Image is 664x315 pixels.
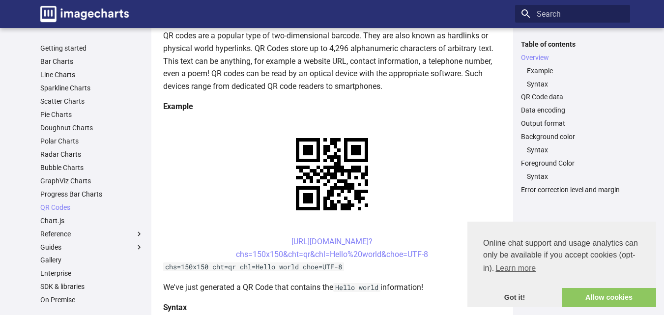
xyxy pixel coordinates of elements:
[40,256,144,264] a: Gallery
[483,237,640,276] span: Online chat support and usage analytics can only be available if you accept cookies (opt-in).
[40,190,144,199] a: Progress Bar Charts
[40,216,144,225] a: Chart.js
[562,288,656,308] a: allow cookies
[515,5,630,23] input: Search
[521,53,624,62] a: Overview
[163,281,501,294] p: We've just generated a QR Code that contains the information!
[40,203,144,212] a: QR Codes
[521,106,624,115] a: Data encoding
[40,243,144,252] label: Guides
[467,288,562,308] a: dismiss cookie message
[333,283,380,292] code: Hello world
[163,100,501,113] h4: Example
[527,66,624,75] a: Example
[521,172,624,181] nav: Foreground Color
[521,132,624,141] a: Background color
[40,123,144,132] a: Doughnut Charts
[515,40,630,195] nav: Table of contents
[527,80,624,88] a: Syntax
[40,163,144,172] a: Bubble Charts
[521,92,624,101] a: QR Code data
[40,295,144,304] a: On Premise
[521,159,624,168] a: Foreground Color
[279,121,385,228] img: chart
[521,66,624,88] nav: Overview
[40,70,144,79] a: Line Charts
[467,222,656,307] div: cookieconsent
[494,261,537,276] a: learn more about cookies
[527,145,624,154] a: Syntax
[40,269,144,278] a: Enterprise
[40,282,144,291] a: SDK & libraries
[40,57,144,66] a: Bar Charts
[40,97,144,106] a: Scatter Charts
[521,185,624,194] a: Error correction level and margin
[40,110,144,119] a: Pie Charts
[163,29,501,92] p: QR codes are a popular type of two-dimensional barcode. They are also known as hardlinks or physi...
[527,172,624,181] a: Syntax
[40,84,144,92] a: Sparkline Charts
[40,150,144,159] a: Radar Charts
[521,119,624,128] a: Output format
[36,2,133,26] a: Image-Charts documentation
[515,40,630,49] label: Table of contents
[521,145,624,154] nav: Background color
[40,229,144,238] label: Reference
[163,262,344,271] code: chs=150x150 cht=qr chl=Hello world choe=UTF-8
[163,301,501,314] h4: Syntax
[40,137,144,145] a: Polar Charts
[40,176,144,185] a: GraphViz Charts
[236,237,428,259] a: [URL][DOMAIN_NAME]?chs=150x150&cht=qr&chl=Hello%20world&choe=UTF-8
[40,6,129,22] img: logo
[40,44,144,53] a: Getting started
